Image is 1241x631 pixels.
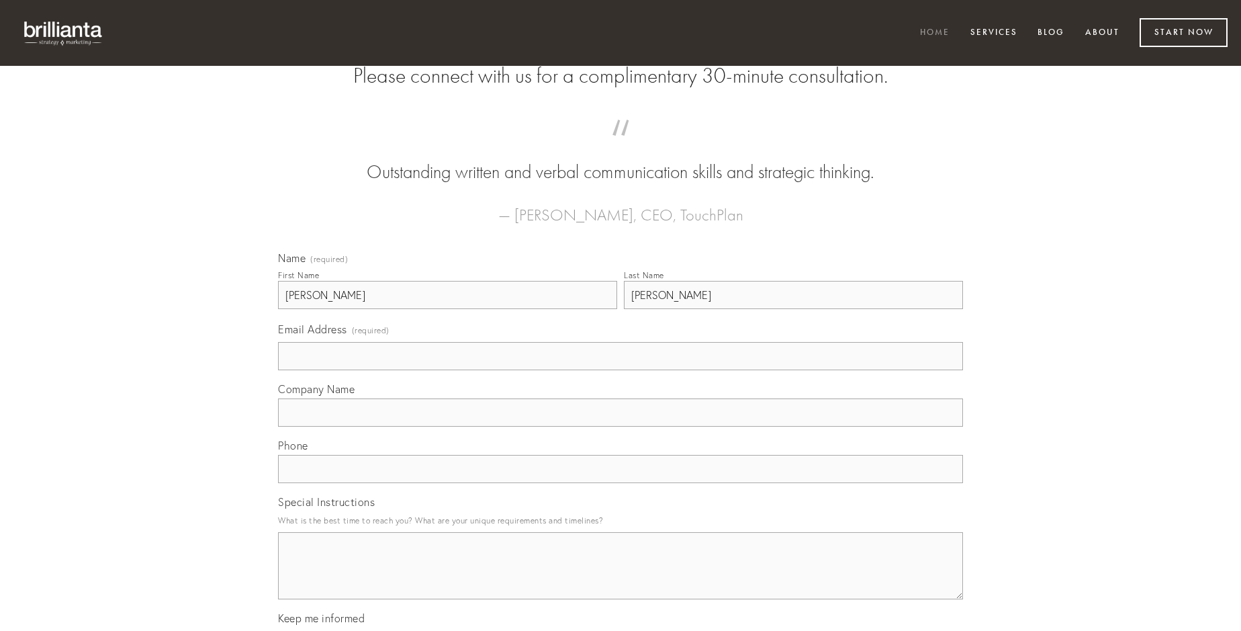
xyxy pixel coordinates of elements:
[278,63,963,89] h2: Please connect with us for a complimentary 30-minute consultation.
[13,13,114,52] img: brillianta - research, strategy, marketing
[1076,22,1128,44] a: About
[278,323,347,336] span: Email Address
[624,270,664,280] div: Last Name
[278,612,365,625] span: Keep me informed
[300,133,941,185] blockquote: Outstanding written and verbal communication skills and strategic thinking.
[962,22,1026,44] a: Services
[911,22,958,44] a: Home
[278,251,306,265] span: Name
[300,133,941,159] span: “
[352,321,389,339] span: (required)
[278,495,375,509] span: Special Instructions
[300,185,941,228] figcaption: — [PERSON_NAME], CEO, TouchPlan
[278,382,355,396] span: Company Name
[278,511,963,530] p: What is the best time to reach you? What are your unique requirements and timelines?
[278,439,308,452] span: Phone
[1029,22,1073,44] a: Blog
[278,270,319,280] div: First Name
[1140,18,1228,47] a: Start Now
[310,255,348,263] span: (required)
